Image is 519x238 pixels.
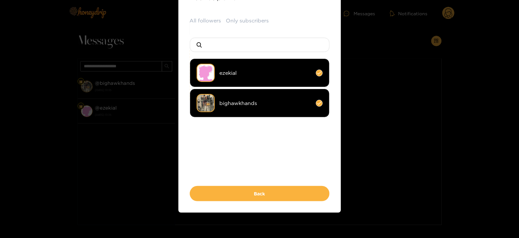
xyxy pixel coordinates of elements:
[220,69,311,77] span: ezekial
[190,186,330,201] button: Back
[220,99,311,107] span: bighawkhands
[190,17,221,24] button: All followers
[197,64,215,82] img: no-avatar.png
[226,17,269,24] button: Only subscribers
[197,94,215,112] img: cocgj-img_2831.jpeg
